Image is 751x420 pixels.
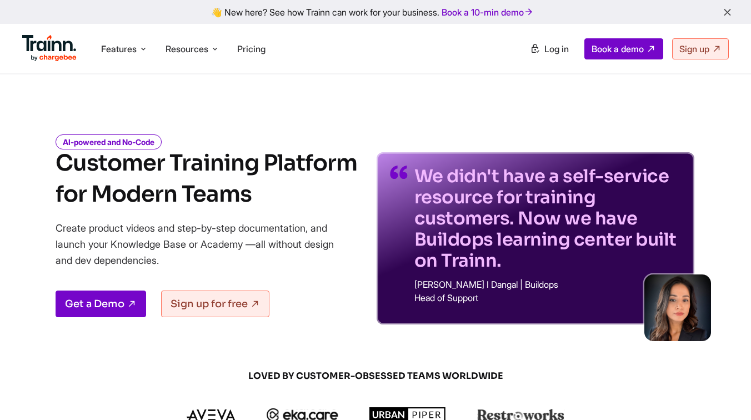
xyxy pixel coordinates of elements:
[592,43,644,54] span: Book a demo
[414,166,681,271] p: We didn't have a self-service resource for training customers. Now we have Buildops learning cent...
[166,43,208,55] span: Resources
[56,134,162,149] i: AI-powered and No-Code
[544,43,569,54] span: Log in
[414,293,681,302] p: Head of Support
[584,38,663,59] a: Book a demo
[523,39,575,59] a: Log in
[161,291,269,317] a: Sign up for free
[22,35,77,62] img: Trainn Logo
[390,166,408,179] img: quotes-purple.41a7099.svg
[414,280,681,289] p: [PERSON_NAME] I Dangal | Buildops
[56,148,357,210] h1: Customer Training Platform for Modern Teams
[672,38,729,59] a: Sign up
[439,4,536,20] a: Book a 10-min demo
[101,43,137,55] span: Features
[109,370,642,382] span: LOVED BY CUSTOMER-OBSESSED TEAMS WORLDWIDE
[56,291,146,317] a: Get a Demo
[7,7,744,17] div: 👋 New here? See how Trainn can work for your business.
[56,220,350,268] p: Create product videos and step-by-step documentation, and launch your Knowledge Base or Academy —...
[679,43,709,54] span: Sign up
[644,274,711,341] img: sabina-buildops.d2e8138.png
[237,43,266,54] a: Pricing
